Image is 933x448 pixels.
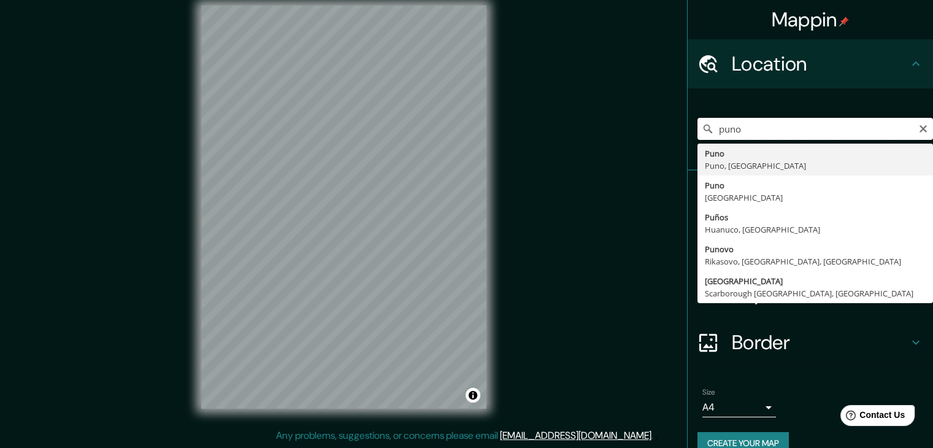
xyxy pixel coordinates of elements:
[697,118,933,140] input: Pick your city or area
[705,243,926,255] div: Punovo
[705,287,926,299] div: Scarborough [GEOGRAPHIC_DATA], [GEOGRAPHIC_DATA]
[500,429,651,442] a: [EMAIL_ADDRESS][DOMAIN_NAME]
[918,122,928,134] button: Clear
[655,428,658,443] div: .
[732,281,908,306] h4: Layout
[705,160,926,172] div: Puno, [GEOGRAPHIC_DATA]
[732,330,908,355] h4: Border
[688,39,933,88] div: Location
[702,398,776,417] div: A4
[201,6,486,409] canvas: Map
[705,191,926,204] div: [GEOGRAPHIC_DATA]
[705,255,926,268] div: Rikasovo, [GEOGRAPHIC_DATA], [GEOGRAPHIC_DATA]
[705,179,926,191] div: Puno
[824,400,920,434] iframe: Help widget launcher
[688,220,933,269] div: Style
[705,211,926,223] div: Puños
[466,388,480,403] button: Toggle attribution
[705,275,926,287] div: [GEOGRAPHIC_DATA]
[702,387,715,398] label: Size
[688,269,933,318] div: Layout
[705,223,926,236] div: Huanuco, [GEOGRAPHIC_DATA]
[772,7,850,32] h4: Mappin
[653,428,655,443] div: .
[276,428,653,443] p: Any problems, suggestions, or concerns please email .
[705,147,926,160] div: Puno
[732,52,908,76] h4: Location
[839,17,849,26] img: pin-icon.png
[688,171,933,220] div: Pins
[688,318,933,367] div: Border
